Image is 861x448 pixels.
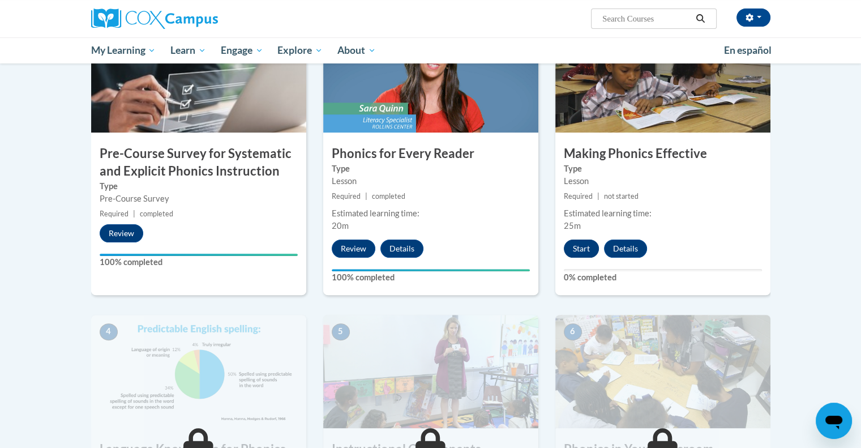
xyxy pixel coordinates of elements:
[332,175,530,187] div: Lesson
[332,240,375,258] button: Review
[163,37,213,63] a: Learn
[365,192,367,200] span: |
[91,145,306,180] h3: Pre-Course Survey for Systematic and Explicit Phonics Instruction
[91,19,306,133] img: Course Image
[555,145,770,163] h3: Making Phonics Effective
[724,44,772,56] span: En español
[564,271,762,284] label: 0% completed
[564,175,762,187] div: Lesson
[133,210,135,218] span: |
[140,210,173,218] span: completed
[337,44,376,57] span: About
[277,44,323,57] span: Explore
[332,269,530,271] div: Your progress
[372,192,405,200] span: completed
[323,315,538,428] img: Course Image
[100,210,128,218] span: Required
[564,163,762,175] label: Type
[564,192,593,200] span: Required
[564,221,581,231] span: 25m
[100,256,298,268] label: 100% completed
[332,192,361,200] span: Required
[100,323,118,340] span: 4
[91,315,306,428] img: Course Image
[91,44,156,57] span: My Learning
[221,44,263,57] span: Engage
[564,207,762,220] div: Estimated learning time:
[332,207,530,220] div: Estimated learning time:
[332,323,350,340] span: 5
[564,323,582,340] span: 6
[555,19,770,133] img: Course Image
[323,145,538,163] h3: Phonics for Every Reader
[604,192,639,200] span: not started
[91,8,306,29] a: Cox Campus
[100,193,298,205] div: Pre-Course Survey
[330,37,383,63] a: About
[380,240,423,258] button: Details
[604,240,647,258] button: Details
[555,315,770,428] img: Course Image
[816,403,852,439] iframe: Button to launch messaging window
[597,192,599,200] span: |
[100,180,298,193] label: Type
[84,37,164,63] a: My Learning
[717,39,779,62] a: En español
[601,12,692,25] input: Search Courses
[692,12,709,25] button: Search
[74,37,787,63] div: Main menu
[323,19,538,133] img: Course Image
[332,221,349,231] span: 20m
[100,254,298,256] div: Your progress
[332,163,530,175] label: Type
[736,8,770,27] button: Account Settings
[91,8,218,29] img: Cox Campus
[270,37,330,63] a: Explore
[170,44,206,57] span: Learn
[213,37,271,63] a: Engage
[564,240,599,258] button: Start
[332,271,530,284] label: 100% completed
[100,224,143,242] button: Review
